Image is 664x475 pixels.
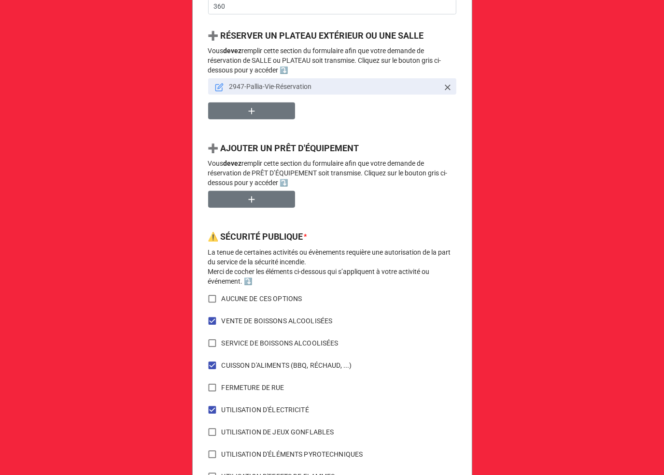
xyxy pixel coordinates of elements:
p: 2947-Pallia-Vie-Réservation [229,82,439,91]
strong: devez [224,159,242,167]
span: UTILISATION DE JEUX GONFLABLES [222,427,334,437]
span: UTILISATION D'ÉLÉMENTS PYROTECHNIQUES [222,449,363,460]
p: Vous remplir cette section du formulaire afin que votre demande de réservation de SALLE ou PLATEA... [208,46,456,75]
label: ➕ RÉSERVER UN PLATEAU EXTÉRIEUR OU UNE SALLE [208,29,424,43]
label: ➕ AJOUTER UN PRÊT D'ÉQUIPEMENT [208,142,359,155]
span: SERVICE DE BOISSONS ALCOOLISÉES [222,338,339,348]
p: La tenue de certaines activités ou évènements requière une autorisation de la part du service de ... [208,247,456,286]
label: ⚠️ SÉCURITÉ PUBLIQUE [208,230,303,244]
span: UTILISATION D'ÉLECTRICITÉ [222,405,309,415]
span: FERMETURE DE RUE [222,383,284,393]
span: AUCUNE DE CES OPTIONS [222,294,302,304]
span: VENTE DE BOISSONS ALCOOLISÉES [222,316,333,326]
span: CUISSON D'ALIMENTS (BBQ, RÉCHAUD, ...) [222,360,352,371]
strong: devez [224,47,242,55]
p: Vous remplir cette section du formulaire afin que votre demande de réservation de PRÊT D’ÉQUIPEME... [208,158,456,187]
